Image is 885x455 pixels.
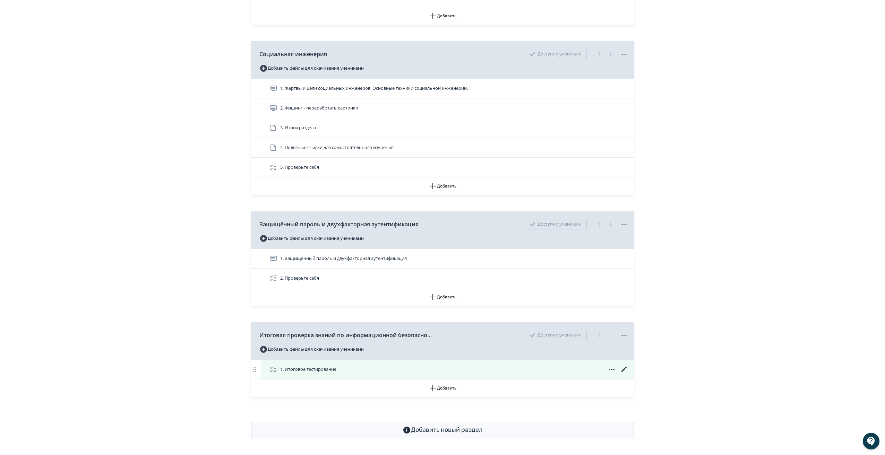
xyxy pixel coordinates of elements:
button: Добавить [251,288,634,306]
div: 1. Итоговое тестирование [251,360,634,379]
div: 2. Проверьте себя [251,269,634,288]
span: Социальная инженерия [259,50,327,58]
span: 1. Защищённый пароль и двухфакторная аутентификация [280,255,407,262]
span: 2. Фишинг - переработать картинки [280,105,358,112]
div: Доступно ученикам [524,49,587,59]
button: Добавить [251,7,634,25]
button: Добавить [251,379,634,397]
span: 5. Проверьте себя [280,164,319,171]
div: 5. Проверьте себя [251,158,634,177]
div: 1. Жертвы и цели социальных инженеров. Основные техники социальной инженерии. [251,79,634,98]
span: Итоговая проверка знаний по информационной безопасности [259,331,433,339]
span: 2. Проверьте себя [280,275,319,282]
button: Добавить [251,177,634,195]
span: 4. Полезные ссылки для самостоятельного изучения [280,144,394,151]
div: Доступно ученикам [524,330,587,340]
div: 1. Защищённый пароль и двухфакторная аутентификация [251,249,634,269]
button: Добавить файлы для скачивания учениками [259,63,364,74]
div: 4. Полезные ссылки для самостоятельного изучения [251,138,634,158]
button: Добавить файлы для скачивания учениками [259,233,364,244]
button: Добавить файлы для скачивания учениками [259,344,364,355]
span: 3. Итоги раздела [280,124,316,131]
span: 1. Жертвы и цели социальных инженеров. Основные техники социальной инженерии. [280,85,468,92]
div: 3. Итоги раздела [251,118,634,138]
span: Защищённый пароль и двухфакторная аутентификация [259,220,419,228]
span: 1. Итоговое тестирование [280,366,336,373]
div: Доступно ученикам [524,219,587,229]
button: Добавить новый раздел [251,422,634,438]
div: 2. Фишинг - переработать картинки [251,98,634,118]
